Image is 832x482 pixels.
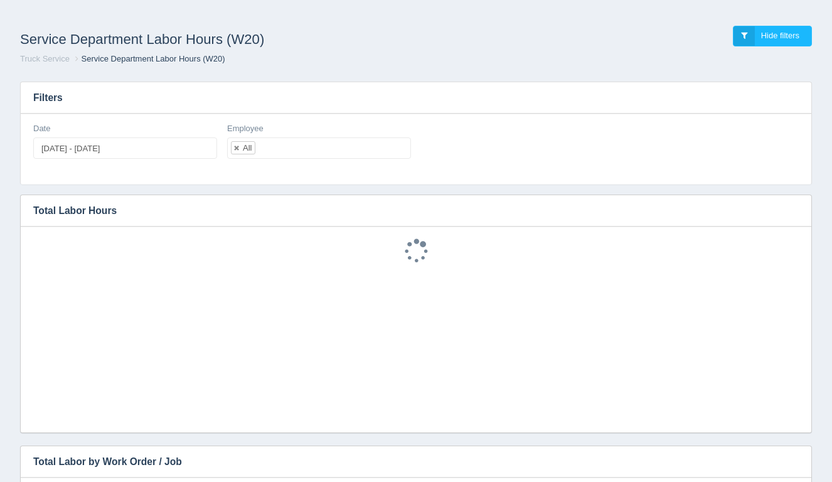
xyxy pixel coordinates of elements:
label: Employee [227,123,264,135]
a: Hide filters [733,26,812,46]
h3: Total Labor Hours [21,195,792,227]
h3: Total Labor by Work Order / Job [21,446,792,478]
span: Hide filters [761,31,799,40]
a: Truck Service [20,54,70,63]
label: Date [33,123,50,135]
h1: Service Department Labor Hours (W20) [20,26,416,53]
div: All [243,144,252,152]
li: Service Department Labor Hours (W20) [72,53,225,65]
h3: Filters [21,82,811,114]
